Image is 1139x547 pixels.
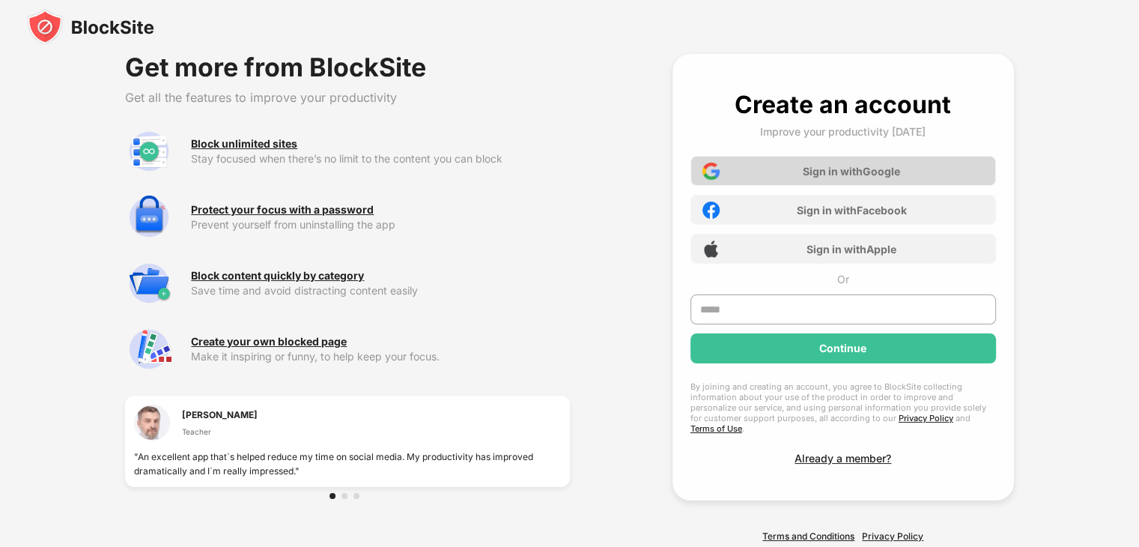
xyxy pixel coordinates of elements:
div: Continue [819,342,866,354]
div: Sign in with Apple [807,243,896,256]
div: Sign in with Facebook [797,204,907,217]
div: Create your own blocked page [191,336,347,348]
img: premium-password-protection.svg [125,193,173,241]
div: Already a member? [795,452,891,465]
a: Terms and Conditions [762,531,854,542]
img: blocksite-icon-black.svg [27,9,154,45]
img: premium-unlimited-blocklist.svg [125,127,173,175]
a: Privacy Policy [862,531,923,542]
div: Improve your productivity [DATE] [760,125,926,138]
img: google-icon.png [702,163,720,180]
div: Teacher [182,426,258,438]
div: Or [837,273,849,285]
div: Create an account [735,90,951,119]
div: Prevent yourself from uninstalling the app [191,219,569,231]
div: Sign in with Google [803,165,900,178]
div: By joining and creating an account, you agree to BlockSite collecting information about your use ... [690,381,996,434]
div: Make it inspiring or funny, to help keep your focus. [191,351,569,363]
div: Get all the features to improve your productivity [125,90,569,105]
div: Stay focused when there’s no limit to the content you can block [191,153,569,165]
div: Get more from BlockSite [125,54,569,81]
img: apple-icon.png [702,241,720,258]
div: "An excellent app that`s helped reduce my time on social media. My productivity has improved dram... [134,450,560,478]
div: [PERSON_NAME] [182,408,258,422]
a: Terms of Use [690,423,742,434]
img: testimonial-1.jpg [134,405,170,441]
img: facebook-icon.png [702,202,720,219]
img: premium-customize-block-page.svg [125,325,173,373]
div: Protect your focus with a password [191,204,374,216]
div: Block content quickly by category [191,270,364,282]
div: Save time and avoid distracting content easily [191,285,569,297]
img: premium-category.svg [125,259,173,307]
div: Block unlimited sites [191,138,297,150]
a: Privacy Policy [899,413,953,423]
